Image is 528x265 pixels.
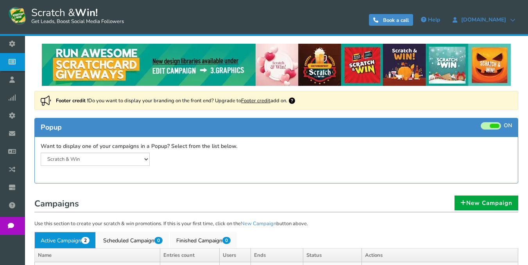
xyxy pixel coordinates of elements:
a: Help [417,14,444,26]
span: ON [504,122,512,130]
th: Name [35,248,160,262]
a: Finished Campaign [170,232,237,248]
strong: Footer credit ! [56,97,88,104]
label: Want to display one of your campaigns in a Popup? Select from the list below. [41,143,237,150]
th: Actions [362,248,518,262]
span: Book a call [383,17,409,24]
img: festival-poster-2020.webp [42,44,511,86]
strong: Win! [75,6,98,20]
a: Scheduled Campaign [97,232,169,248]
a: New Campaign [241,220,276,227]
th: Entries count [160,248,219,262]
th: Users [220,248,251,262]
span: 2 [81,237,89,244]
a: Footer credit [241,97,270,104]
span: Popup [41,123,62,132]
span: Scratch & [27,6,124,25]
span: 0 [222,237,231,244]
small: Get Leads, Boost Social Media Followers [31,19,124,25]
th: Status [303,248,362,262]
a: Active Campaign [34,232,96,248]
span: [DOMAIN_NAME] [457,17,510,23]
p: Use this section to create your scratch & win promotions. If this is your first time, click on th... [34,220,518,228]
div: Do you want to display your branding on the front end? Upgrade to add on. [34,91,518,110]
img: Scratch and Win [8,6,27,25]
h1: Campaigns [34,197,518,212]
span: 0 [154,237,163,244]
a: New Campaign [455,196,518,210]
a: Scratch &Win! Get Leads, Boost Social Media Followers [8,6,124,25]
a: Book a call [369,14,413,26]
span: Help [428,16,440,23]
th: Ends [251,248,303,262]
